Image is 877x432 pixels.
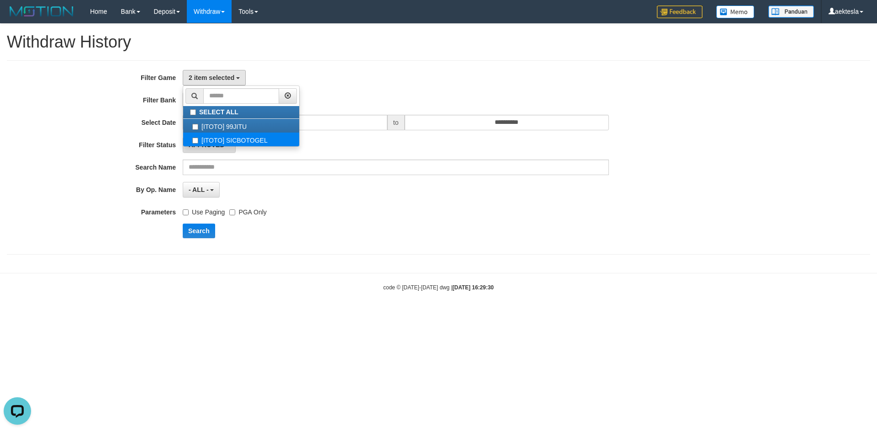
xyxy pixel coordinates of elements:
[4,4,31,31] button: Open LiveChat chat widget
[183,209,189,215] input: Use Paging
[768,5,814,18] img: panduan.png
[190,109,196,115] input: SELECT ALL
[189,74,234,81] span: 2 item selected
[7,5,76,18] img: MOTION_logo.png
[192,138,198,144] input: [ITOTO] SICBOTOGEL
[453,284,494,291] strong: [DATE] 16:29:30
[183,70,246,85] button: 2 item selected
[189,186,209,193] span: - ALL -
[183,119,299,133] label: [ITOTO] 99JITU
[229,204,266,217] label: PGA Only
[183,224,215,238] button: Search
[192,124,198,130] input: [ITOTO] 99JITU
[183,182,220,197] button: - ALL -
[716,5,755,18] img: Button%20Memo.svg
[657,5,703,18] img: Feedback.jpg
[383,284,494,291] small: code © [DATE]-[DATE] dwg |
[387,115,405,130] span: to
[183,204,225,217] label: Use Paging
[183,133,299,146] label: [ITOTO] SICBOTOGEL
[7,33,870,51] h1: Withdraw History
[189,141,225,149] span: APPROVED
[183,106,299,118] label: SELECT ALL
[229,209,235,215] input: PGA Only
